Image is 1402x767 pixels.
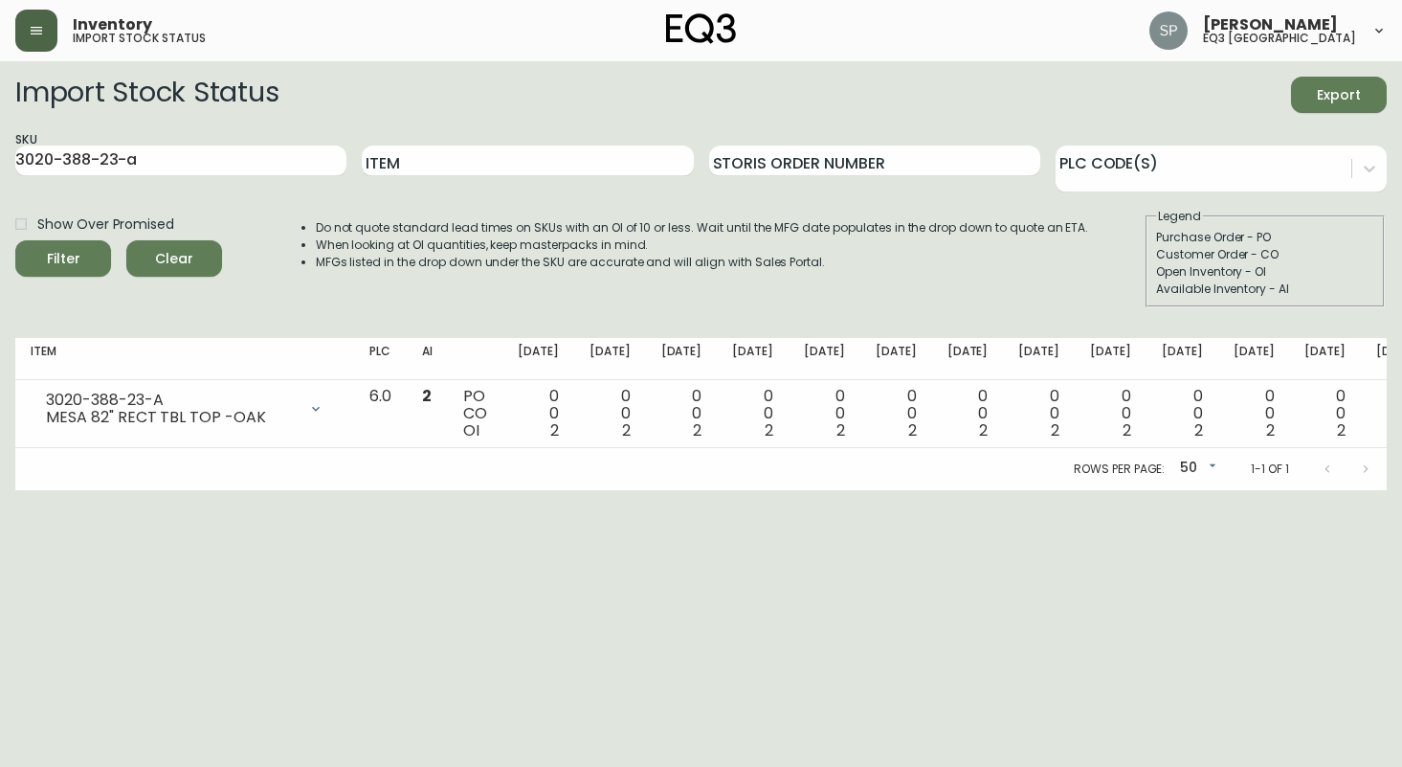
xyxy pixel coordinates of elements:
[422,385,432,407] span: 2
[1074,461,1165,478] p: Rows per page:
[1149,11,1188,50] img: 25c0ecf8c5ed261b7fd55956ee48612f
[1003,338,1075,380] th: [DATE]
[1218,338,1290,380] th: [DATE]
[1156,208,1203,225] legend: Legend
[574,338,646,380] th: [DATE]
[463,419,479,441] span: OI
[836,419,845,441] span: 2
[1266,419,1275,441] span: 2
[717,338,789,380] th: [DATE]
[1156,263,1374,281] div: Open Inventory - OI
[15,77,278,113] h2: Import Stock Status
[463,388,487,440] div: PO CO
[947,388,989,440] div: 0 0
[1162,388,1203,440] div: 0 0
[590,388,631,440] div: 0 0
[693,419,701,441] span: 2
[1234,388,1275,440] div: 0 0
[1172,453,1220,485] div: 50
[765,419,773,441] span: 2
[860,338,932,380] th: [DATE]
[666,13,737,44] img: logo
[142,247,207,271] span: Clear
[354,380,407,448] td: 6.0
[354,338,407,380] th: PLC
[550,419,559,441] span: 2
[73,33,206,44] h5: import stock status
[876,388,917,440] div: 0 0
[932,338,1004,380] th: [DATE]
[979,419,988,441] span: 2
[1306,83,1371,107] span: Export
[1123,419,1131,441] span: 2
[31,388,339,430] div: 3020-388-23-AMESA 82" RECT TBL TOP -OAK
[316,219,1089,237] li: Do not quote standard lead times on SKUs with an OI of 10 or less. Wait until the MFG date popula...
[73,17,152,33] span: Inventory
[1304,388,1346,440] div: 0 0
[46,409,297,426] div: MESA 82" RECT TBL TOP -OAK
[789,338,860,380] th: [DATE]
[407,338,448,380] th: AI
[1203,33,1356,44] h5: eq3 [GEOGRAPHIC_DATA]
[1051,419,1059,441] span: 2
[1291,77,1387,113] button: Export
[126,240,222,277] button: Clear
[908,419,917,441] span: 2
[1156,229,1374,246] div: Purchase Order - PO
[732,388,773,440] div: 0 0
[15,240,111,277] button: Filter
[646,338,718,380] th: [DATE]
[804,388,845,440] div: 0 0
[1156,281,1374,298] div: Available Inventory - AI
[15,338,354,380] th: Item
[1090,388,1131,440] div: 0 0
[1203,17,1338,33] span: [PERSON_NAME]
[622,419,631,441] span: 2
[1194,419,1203,441] span: 2
[1146,338,1218,380] th: [DATE]
[316,254,1089,271] li: MFGs listed in the drop down under the SKU are accurate and will align with Sales Portal.
[502,338,574,380] th: [DATE]
[1289,338,1361,380] th: [DATE]
[518,388,559,440] div: 0 0
[46,392,297,409] div: 3020-388-23-A
[316,237,1089,254] li: When looking at OI quantities, keep masterpacks in mind.
[1251,461,1289,478] p: 1-1 of 1
[37,214,174,235] span: Show Over Promised
[47,247,80,271] div: Filter
[1075,338,1146,380] th: [DATE]
[1337,419,1346,441] span: 2
[661,388,702,440] div: 0 0
[1018,388,1059,440] div: 0 0
[1156,246,1374,263] div: Customer Order - CO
